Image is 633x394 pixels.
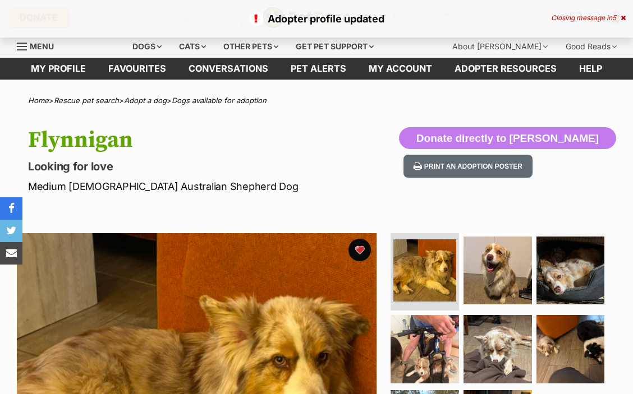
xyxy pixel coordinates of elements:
a: Adopt a dog [124,96,167,105]
img: Photo of Flynnigan [536,315,605,383]
div: Dogs [125,35,169,58]
a: Dogs available for adoption [172,96,267,105]
div: Other pets [215,35,286,58]
img: Photo of Flynnigan [393,239,456,302]
div: Cats [171,35,214,58]
p: Looking for love [28,159,388,174]
button: Donate directly to [PERSON_NAME] [399,127,616,150]
a: Favourites [97,58,177,80]
a: conversations [177,58,279,80]
p: Adopter profile updated [11,11,622,26]
p: Medium [DEMOGRAPHIC_DATA] Australian Shepherd Dog [28,179,388,194]
a: Rescue pet search [54,96,119,105]
div: Good Reads [558,35,625,58]
button: Print an adoption poster [403,155,533,178]
div: About [PERSON_NAME] [444,35,556,58]
div: Closing message in [551,14,626,22]
a: Adopter resources [443,58,568,80]
a: My profile [20,58,97,80]
img: Photo of Flynnigan [536,237,605,305]
img: Photo of Flynnigan [464,237,532,305]
a: My account [357,58,443,80]
div: Get pet support [288,35,382,58]
a: Menu [17,35,62,55]
span: 5 [612,13,616,22]
a: Pet alerts [279,58,357,80]
img: Photo of Flynnigan [464,315,532,383]
span: Menu [30,41,54,51]
h1: Flynnigan [28,127,388,153]
a: Help [568,58,613,80]
a: Home [28,96,49,105]
img: Photo of Flynnigan [391,315,459,383]
button: favourite [348,239,371,261]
